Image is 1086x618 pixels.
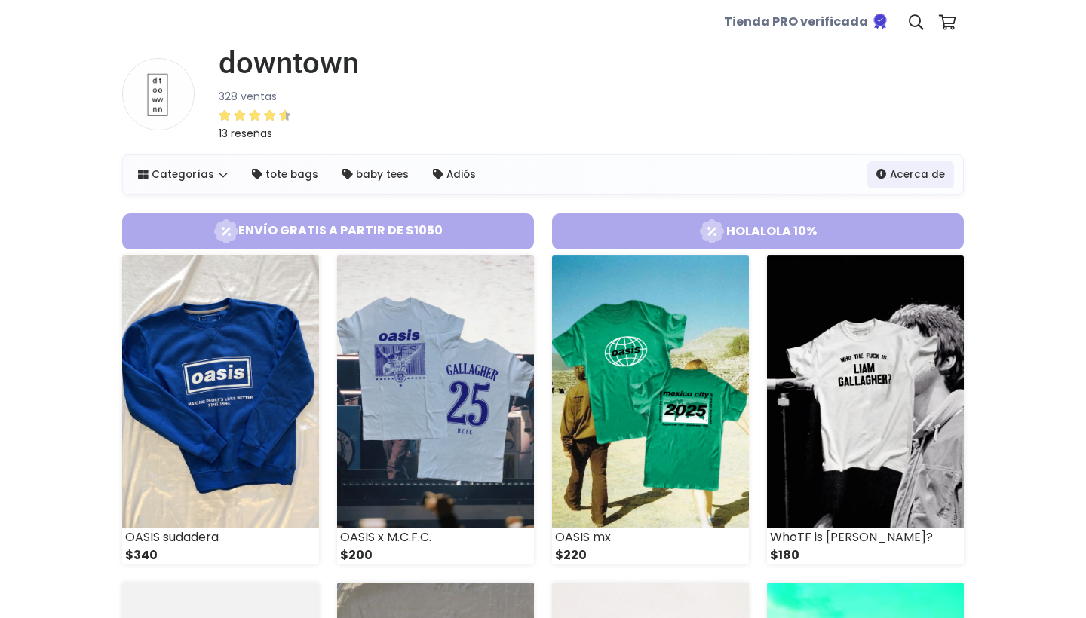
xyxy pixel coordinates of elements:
[867,161,954,188] a: Acerca de
[552,528,749,546] div: OASIS mx
[726,222,791,240] p: HOLALOLA
[122,255,319,528] img: small_1756409856777.jpeg
[552,255,749,528] img: small_1756406179595.jpeg
[552,255,749,564] a: OASIS mx $220
[767,528,964,546] div: WhoTF is [PERSON_NAME]?
[333,161,418,188] a: baby tees
[122,58,195,130] img: small.png
[219,106,291,124] div: 4.62 / 5
[552,546,749,564] div: $220
[767,255,964,528] img: small_1756405470081.jpeg
[767,546,964,564] div: $180
[243,161,327,188] a: tote bags
[122,528,319,546] div: OASIS sudadera
[724,14,868,31] b: Tienda PRO verificada
[207,45,359,81] a: downtown
[337,528,534,546] div: OASIS x M.C.F.C.
[129,161,237,188] a: Categorías
[128,219,528,243] span: Envío gratis a partir de $1050
[219,89,277,104] small: 328 ventas
[219,45,359,81] h1: downtown
[871,12,889,30] img: Tienda verificada
[337,255,534,564] a: OASIS x M.C.F.C. $200
[122,255,319,564] a: OASIS sudadera $340
[219,126,272,141] small: 13 reseñas
[122,546,319,564] div: $340
[767,255,964,564] a: WhoTF is [PERSON_NAME]? $180
[337,546,534,564] div: $200
[337,255,534,528] img: small_1756406939317.jpeg
[793,222,817,240] p: 10%
[219,106,359,142] a: 13 reseñas
[424,161,485,188] a: Adiós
